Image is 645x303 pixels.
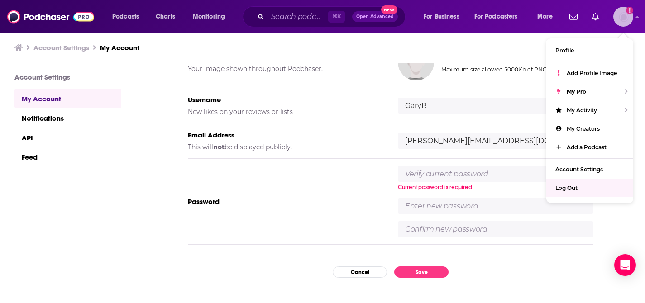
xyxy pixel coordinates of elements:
a: Add a Podcast [546,138,633,156]
input: Enter new password [398,198,593,214]
div: Current password is required [398,184,593,191]
button: open menu [186,9,237,24]
span: For Business [424,10,459,23]
a: My Account [14,89,121,108]
button: open menu [106,9,151,24]
svg: Add a profile image [626,7,633,14]
a: Profile [546,41,633,60]
h5: Password [188,197,383,206]
a: Show notifications dropdown [566,9,581,24]
input: Confirm new password [398,221,593,237]
input: username [398,98,593,114]
a: Show notifications dropdown [588,9,602,24]
b: not [213,143,225,151]
ul: Show profile menu [546,38,633,203]
h5: This will be displayed publicly. [188,143,383,151]
button: open menu [417,9,471,24]
button: Open AdvancedNew [352,11,398,22]
button: Show profile menu [613,7,633,27]
a: Charts [150,9,181,24]
span: ⌘ K [328,11,345,23]
button: Cancel [333,266,387,278]
span: Profile [555,47,574,54]
input: Verify current password [398,166,593,182]
span: My Creators [567,125,600,132]
div: Open Intercom Messenger [614,254,636,276]
div: Maximum size allowed 5000Kb of PNG, JPEG, JPG [441,66,592,73]
button: Save [394,266,449,278]
img: User Profile [613,7,633,27]
span: My Activity [567,107,597,114]
span: New [381,5,397,14]
span: Add Profile Image [567,70,617,76]
span: My Pro [567,88,586,95]
span: Logged in as GaryR [613,7,633,27]
a: API [14,128,121,147]
h5: Username [188,95,383,104]
a: Account Settings [33,43,89,52]
span: Log Out [555,185,578,191]
a: My Account [100,43,139,52]
h5: New likes on your reviews or lists [188,108,383,116]
span: More [537,10,553,23]
span: Add a Podcast [567,144,607,151]
button: open menu [531,9,564,24]
img: Podchaser - Follow, Share and Rate Podcasts [7,8,94,25]
input: email [398,133,593,149]
span: Open Advanced [356,14,394,19]
input: Search podcasts, credits, & more... [268,9,328,24]
a: My Creators [546,119,633,138]
a: Notifications [14,108,121,128]
a: Add Profile Image [546,64,633,82]
button: open menu [468,9,531,24]
span: Charts [156,10,175,23]
h5: Email Address [188,131,383,139]
a: Account Settings [546,160,633,179]
h5: Your image shown throughout Podchaser. [188,65,383,73]
span: Monitoring [193,10,225,23]
span: Podcasts [112,10,139,23]
span: For Podcasters [474,10,518,23]
span: Account Settings [555,166,603,173]
a: Feed [14,147,121,166]
h3: Account Settings [14,73,121,81]
div: Search podcasts, credits, & more... [251,6,414,27]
